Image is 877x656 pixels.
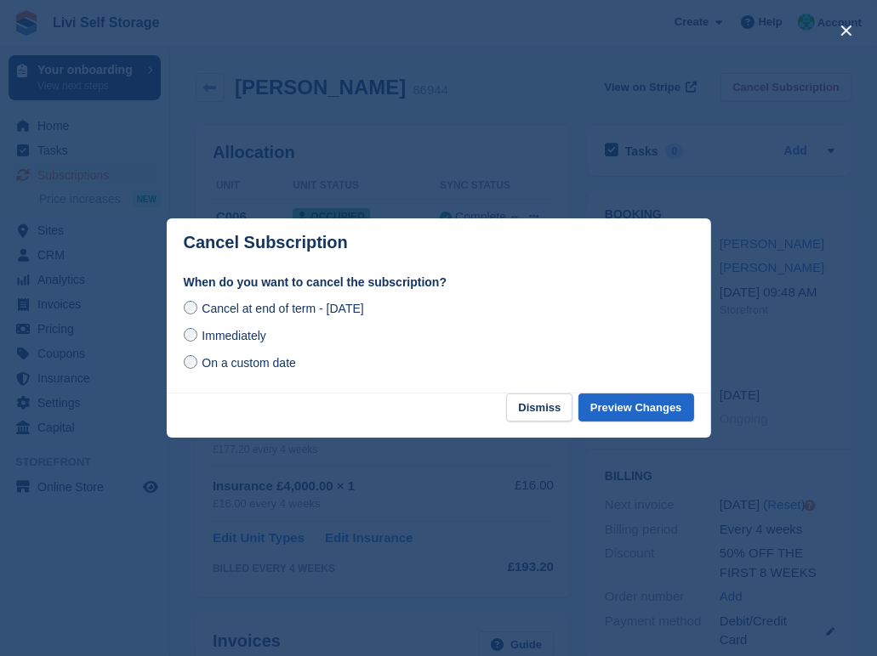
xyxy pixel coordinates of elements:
span: Cancel at end of term - [DATE] [202,302,363,315]
input: Cancel at end of term - [DATE] [184,301,197,314]
input: Immediately [184,328,197,342]
span: On a custom date [202,356,296,370]
span: Immediately [202,329,265,342]
button: Preview Changes [578,393,694,421]
button: close [833,17,860,44]
button: Dismiss [506,393,572,421]
label: When do you want to cancel the subscription? [184,274,694,291]
input: On a custom date [184,355,197,369]
p: Cancel Subscription [184,233,348,252]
